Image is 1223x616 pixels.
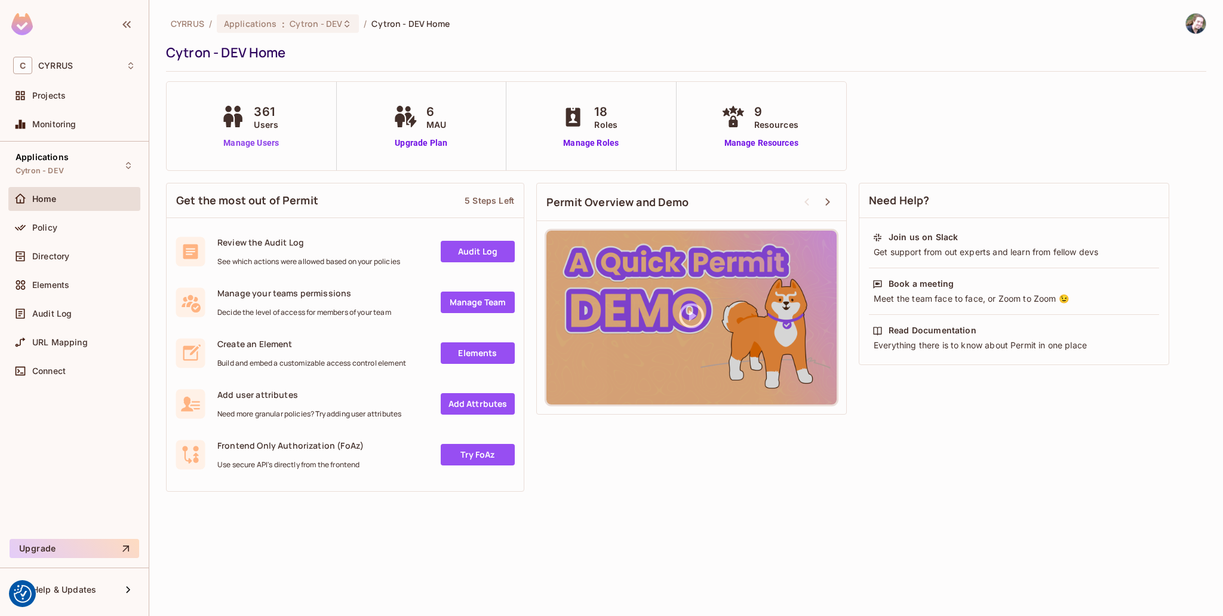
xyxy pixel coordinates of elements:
[426,118,446,131] span: MAU
[32,119,76,129] span: Monitoring
[217,308,391,317] span: Decide the level of access for members of your team
[224,18,277,29] span: Applications
[754,118,798,131] span: Resources
[171,18,204,29] span: the active workspace
[364,18,367,29] li: /
[872,246,1156,258] div: Get support from out experts and learn from fellow devs
[217,338,406,350] span: Create an Element
[10,539,139,558] button: Upgrade
[441,292,515,313] a: Manage Team
[32,585,96,594] span: Help & Updates
[754,103,798,121] span: 9
[441,393,515,415] a: Add Attrbutes
[872,293,1156,305] div: Meet the team face to face, or Zoom to Zoom 😉
[176,193,318,208] span: Get the most out of Permit
[32,338,88,347] span: URL Mapping
[889,324,976,336] div: Read Documentation
[217,440,364,451] span: Frontend Only Authorization (FoAz)
[13,57,32,74] span: C
[217,358,406,368] span: Build and embed a customizable access control element
[32,252,69,261] span: Directory
[16,152,69,162] span: Applications
[166,44,1200,62] div: Cytron - DEV Home
[217,389,401,400] span: Add user attributes
[14,585,32,603] button: Consent Preferences
[869,193,930,208] span: Need Help?
[426,103,446,121] span: 6
[594,103,617,121] span: 18
[391,137,452,149] a: Upgrade Plan
[371,18,450,29] span: Cytron - DEV Home
[872,339,1156,351] div: Everything there is to know about Permit in one place
[290,18,343,29] span: Cytron - DEV
[217,287,391,299] span: Manage your teams permissions
[217,237,400,248] span: Review the Audit Log
[1186,14,1206,33] img: Tomáš Rejent
[217,409,401,419] span: Need more granular policies? Try adding user attributes
[217,460,364,470] span: Use secure API's directly from the frontend
[441,342,515,364] a: Elements
[441,241,515,262] a: Audit Log
[594,118,617,131] span: Roles
[718,137,804,149] a: Manage Resources
[254,118,278,131] span: Users
[32,309,72,318] span: Audit Log
[32,91,66,100] span: Projects
[32,366,66,376] span: Connect
[32,280,69,290] span: Elements
[558,137,623,149] a: Manage Roles
[11,13,33,35] img: SReyMgAAAABJRU5ErkJggg==
[546,195,689,210] span: Permit Overview and Demo
[14,585,32,603] img: Revisit consent button
[465,195,514,206] div: 5 Steps Left
[889,278,954,290] div: Book a meeting
[889,231,958,243] div: Join us on Slack
[254,103,278,121] span: 361
[218,137,284,149] a: Manage Users
[32,223,57,232] span: Policy
[217,257,400,266] span: See which actions were allowed based on your policies
[16,166,64,176] span: Cytron - DEV
[38,61,73,71] span: Workspace: CYRRUS
[32,194,57,204] span: Home
[441,444,515,465] a: Try FoAz
[209,18,212,29] li: /
[281,19,285,29] span: :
